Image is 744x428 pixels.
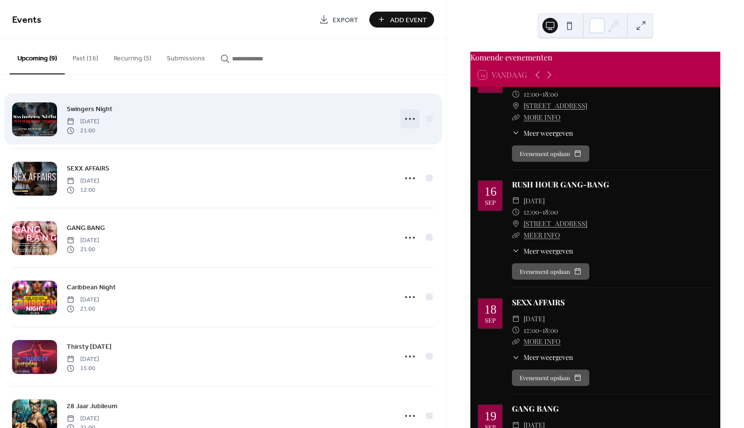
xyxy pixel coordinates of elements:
button: Upcoming (9) [10,39,65,74]
span: Thirsty [DATE] [67,342,112,352]
a: MEER INFO [524,230,560,240]
span: Events [12,11,42,29]
span: 12:00 [67,185,99,194]
span: 21:00 [67,304,99,313]
div: ​ [512,336,520,347]
span: Add Event [390,15,427,25]
div: ​ [512,88,520,100]
span: [DATE] [67,117,99,126]
a: SEXX AFFAIRS [67,163,109,174]
div: 19 [484,410,496,422]
span: 21:00 [67,245,99,254]
div: ​ [512,313,520,325]
a: GANG BANG [67,222,105,233]
span: 12:00 [524,206,539,218]
div: ​ [512,100,520,112]
button: Recurring (5) [106,39,159,73]
span: SEXX AFFAIRS [67,164,109,174]
span: [DATE] [67,355,99,364]
a: Caribbean Night [67,282,116,293]
div: Komende evenementen [470,52,720,63]
a: [STREET_ADDRESS] [524,100,587,112]
button: ​Meer weergeven [512,128,573,138]
span: Export [333,15,358,25]
span: - [539,206,542,218]
span: [DATE] [67,296,99,304]
div: 16 [484,185,496,198]
button: Submissions [159,39,213,73]
span: Swingers Night [67,104,113,114]
div: sep [485,317,496,324]
a: MORE INFO [524,113,560,122]
span: 12:00 [524,325,539,336]
span: [DATE] [67,177,99,185]
span: [DATE] [524,313,545,325]
a: Thirsty [DATE] [67,341,112,352]
a: SEXX AFFAIRS [512,297,565,307]
a: MORE INFO [524,337,560,346]
div: ​ [512,112,520,123]
button: Past (16) [65,39,106,73]
div: ​ [512,352,520,362]
div: ​ [512,229,520,241]
span: [DATE] [67,414,99,423]
a: Export [312,12,365,28]
span: [DATE] [67,236,99,245]
button: ​Meer weergeven [512,246,573,256]
a: [STREET_ADDRESS] [524,218,587,229]
a: 28 Jaar Jubileum [67,400,117,412]
div: sep [485,82,496,88]
a: Swingers Night [67,103,113,114]
div: 18 [484,303,496,315]
span: - [539,88,542,100]
a: GANG BANG [512,403,559,414]
span: - [539,325,542,336]
div: ​ [512,206,520,218]
div: sep [485,200,496,206]
button: Evenement opslaan [512,370,589,386]
div: ​ [512,195,520,207]
span: Meer weergeven [524,128,573,138]
span: Caribbean Night [67,283,116,293]
span: 21:00 [67,126,99,135]
a: RUSH HOUR GANG-BANG [512,179,609,189]
button: ​Meer weergeven [512,352,573,362]
span: 12:00 [524,88,539,100]
div: ​ [512,128,520,138]
span: 18:00 [542,325,558,336]
span: [DATE] [524,195,545,207]
button: Evenement opslaan [512,145,589,162]
span: GANG BANG [67,223,105,233]
div: ​ [512,325,520,336]
span: 18:00 [542,206,558,218]
span: Meer weergeven [524,246,573,256]
span: Meer weergeven [524,352,573,362]
button: Add Event [369,12,434,28]
div: ​ [512,246,520,256]
div: ​ [512,218,520,229]
span: 18:00 [542,88,558,100]
span: 15:00 [67,364,99,372]
button: Evenement opslaan [512,263,589,280]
